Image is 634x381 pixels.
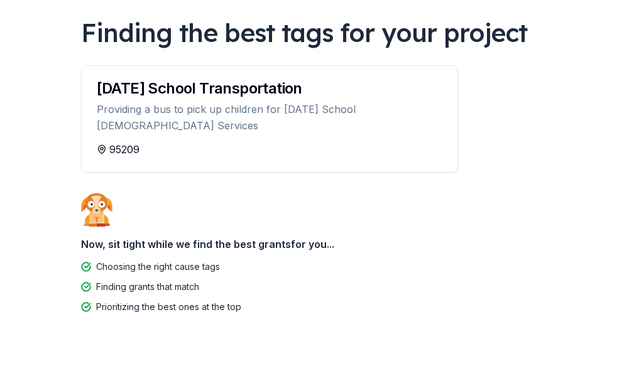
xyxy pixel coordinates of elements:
[81,193,112,227] img: Dog waiting patiently
[96,279,199,294] div: Finding grants that match
[97,142,442,157] div: 95209
[97,81,442,96] div: [DATE] School Transportation
[97,101,442,134] div: Providing a bus to pick up children for [DATE] School [DEMOGRAPHIC_DATA] Services
[96,299,241,314] div: Prioritizing the best ones at the top
[81,15,554,50] div: Finding the best tags for your project
[81,232,554,257] div: Now, sit tight while we find the best grants for you...
[96,259,220,274] div: Choosing the right cause tags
